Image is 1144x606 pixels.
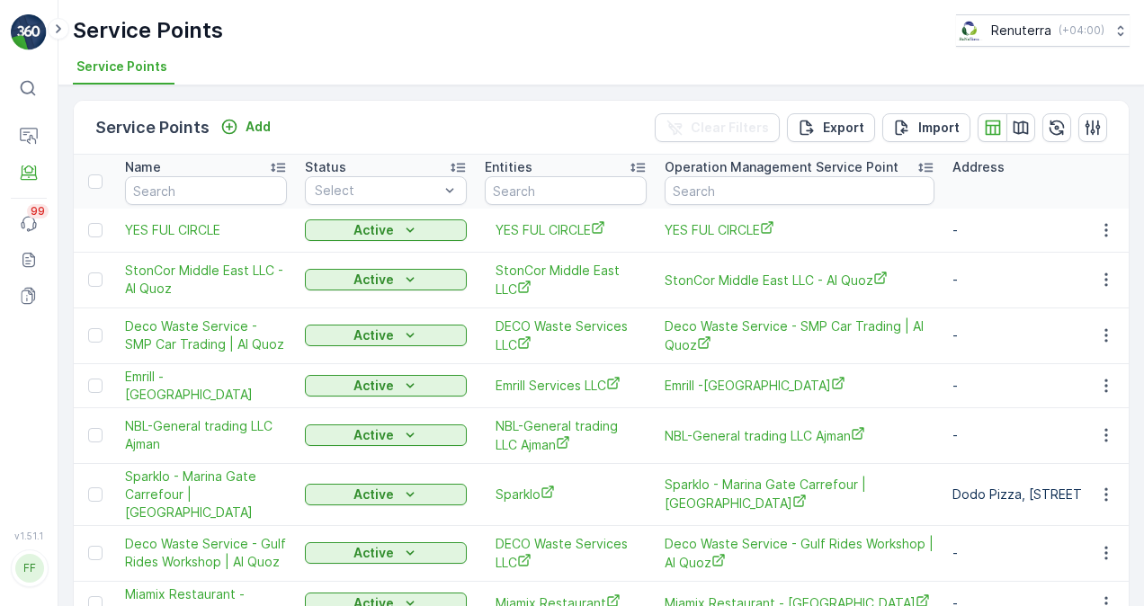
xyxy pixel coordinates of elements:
a: Sparklo [496,485,636,504]
p: Active [353,486,394,504]
input: Search [665,176,934,205]
a: Deco Waste Service - SMP Car Trading | Al Quoz [665,317,934,354]
p: Operation Management Service Point [665,158,898,176]
span: Sparklo - Marina Gate Carrefour | [GEOGRAPHIC_DATA] [125,468,287,521]
div: Toggle Row Selected [88,223,103,237]
a: 99 [11,206,47,242]
a: StonCor Middle East LLC - Al Quoz [125,262,287,298]
button: FF [11,545,47,592]
a: NBL-General trading LLC Ajman [125,417,287,453]
p: Clear Filters [691,119,769,137]
button: Clear Filters [655,113,780,142]
a: DECO Waste Services LLC [496,535,636,572]
p: ( +04:00 ) [1059,23,1104,38]
p: Status [305,158,346,176]
div: FF [15,554,44,583]
p: Add [246,118,271,136]
button: Import [882,113,970,142]
input: Search [125,176,287,205]
button: Export [787,113,875,142]
img: logo [11,14,47,50]
button: Active [305,424,467,446]
span: v 1.51.1 [11,530,47,541]
span: Sparklo - Marina Gate Carrefour | [GEOGRAPHIC_DATA] [665,476,934,512]
div: Toggle Row Selected [88,379,103,393]
button: Active [305,375,467,397]
a: StonCor Middle East LLC - Al Quoz [665,271,934,290]
p: Active [353,544,394,562]
button: Active [305,484,467,505]
span: Service Points [76,58,167,76]
button: Active [305,542,467,564]
p: Active [353,377,394,395]
a: StonCor Middle East LLC [496,262,636,299]
p: Import [918,119,960,137]
a: NBL-General trading LLC Ajman [496,417,636,454]
p: Name [125,158,161,176]
p: Service Points [73,16,223,45]
p: Entities [485,158,532,176]
button: Active [305,325,467,346]
a: Sparklo - Marina Gate Carrefour | Dubai Marina [665,476,934,512]
a: Emrill -Yansoon Buildings [125,368,287,404]
p: 99 [31,204,45,218]
p: Select [315,182,439,200]
p: Active [353,426,394,444]
span: Emrill -[GEOGRAPHIC_DATA] [125,368,287,404]
img: Screenshot_2024-07-26_at_13.33.01.png [956,21,984,40]
div: Toggle Row Selected [88,546,103,560]
a: YES FUL CIRCLE [125,221,287,239]
a: Sparklo - Marina Gate Carrefour | Dubai Marina [125,468,287,521]
p: Service Points [95,115,210,140]
p: Export [823,119,864,137]
div: Toggle Row Selected [88,328,103,343]
div: Toggle Row Selected [88,487,103,502]
a: NBL-General trading LLC Ajman [665,426,934,445]
button: Active [305,219,467,241]
input: Search [485,176,647,205]
button: Renuterra(+04:00) [956,14,1130,47]
p: Active [353,271,394,289]
a: Emrill Services LLC [496,376,636,395]
a: Deco Waste Service - SMP Car Trading | Al Quoz [125,317,287,353]
div: Toggle Row Selected [88,272,103,287]
a: Deco Waste Service - Gulf Rides Workshop | Al Quoz [665,535,934,572]
a: Emrill -Yansoon Buildings [665,376,934,395]
a: Deco Waste Service - Gulf Rides Workshop | Al Quoz [125,535,287,571]
p: Address [952,158,1005,176]
div: Toggle Row Selected [88,428,103,442]
p: Active [353,221,394,239]
button: Active [305,269,467,290]
p: Renuterra [991,22,1051,40]
button: Add [213,116,278,138]
p: Active [353,326,394,344]
a: YES FUL CIRCLE [496,220,636,239]
span: Emrill -[GEOGRAPHIC_DATA] [665,376,934,395]
a: DECO Waste Services LLC [496,317,636,354]
a: YES FUL CIRCLE [665,220,934,239]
